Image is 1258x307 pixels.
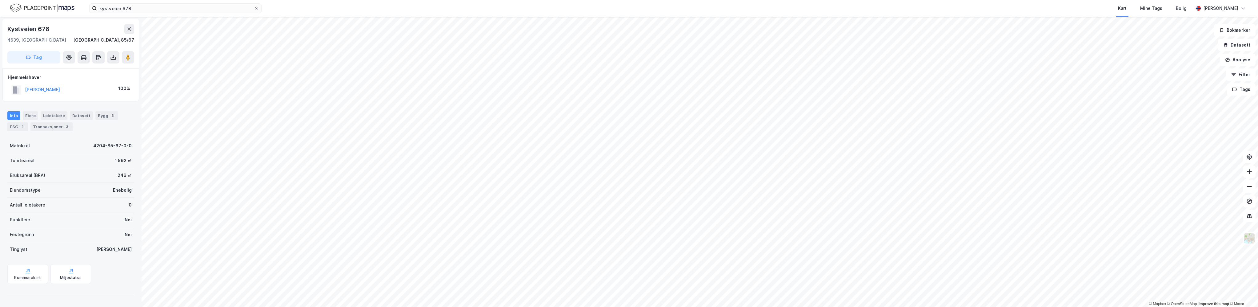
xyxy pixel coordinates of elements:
[96,246,132,253] div: [PERSON_NAME]
[10,246,27,253] div: Tinglyst
[8,74,134,81] div: Hjemmelshaver
[7,24,50,34] div: Kystveien 678
[7,51,60,63] button: Tag
[14,275,41,280] div: Kommunekart
[1218,39,1256,51] button: Datasett
[19,124,26,130] div: 1
[10,201,45,209] div: Antall leietakere
[70,111,93,120] div: Datasett
[110,113,116,119] div: 3
[1118,5,1127,12] div: Kart
[41,111,67,120] div: Leietakere
[118,172,132,179] div: 246 ㎡
[1203,5,1238,12] div: [PERSON_NAME]
[10,3,74,14] img: logo.f888ab2527a4732fd821a326f86c7f29.svg
[1214,24,1256,36] button: Bokmerker
[1176,5,1187,12] div: Bolig
[118,85,130,92] div: 100%
[10,186,41,194] div: Eiendomstype
[7,122,28,131] div: ESG
[1227,277,1258,307] iframe: Chat Widget
[97,4,254,13] input: Søk på adresse, matrikkel, gårdeiere, leietakere eller personer
[125,231,132,238] div: Nei
[115,157,132,164] div: 1 592 ㎡
[10,216,30,223] div: Punktleie
[1226,68,1256,81] button: Filter
[7,111,20,120] div: Info
[1227,277,1258,307] div: Kontrollprogram for chat
[10,231,34,238] div: Festegrunn
[1140,5,1162,12] div: Mine Tags
[1167,302,1197,306] a: OpenStreetMap
[64,124,70,130] div: 3
[1220,54,1256,66] button: Analyse
[1244,232,1255,244] img: Z
[10,172,45,179] div: Bruksareal (BRA)
[1227,83,1256,96] button: Tags
[23,111,38,120] div: Eiere
[10,157,34,164] div: Tomteareal
[95,111,118,120] div: Bygg
[125,216,132,223] div: Nei
[60,275,82,280] div: Miljøstatus
[7,36,66,44] div: 4639, [GEOGRAPHIC_DATA]
[73,36,134,44] div: [GEOGRAPHIC_DATA], 85/67
[10,142,30,149] div: Matrikkel
[1149,302,1166,306] a: Mapbox
[113,186,132,194] div: Enebolig
[30,122,73,131] div: Transaksjoner
[1199,302,1229,306] a: Improve this map
[93,142,132,149] div: 4204-85-67-0-0
[129,201,132,209] div: 0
